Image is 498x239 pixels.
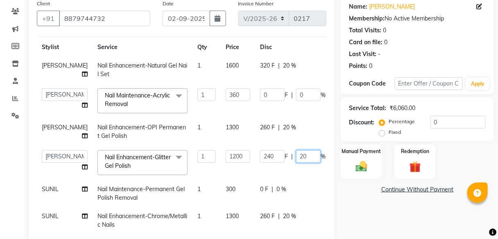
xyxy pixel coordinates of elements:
span: 1300 [226,212,239,220]
span: Nail Maintenance-Permanent Gel Polish Removal [97,185,185,201]
th: Price [221,38,255,56]
a: Continue Without Payment [342,185,492,194]
th: Disc [255,38,330,56]
span: F [285,91,288,99]
span: SUNIL [42,185,59,193]
a: x [128,100,131,108]
input: Enter Offer / Coupon Code [395,77,463,90]
div: ₹6,060.00 [389,104,415,113]
button: Apply [466,78,489,90]
span: 1 [197,185,201,193]
img: _gift.svg [406,160,425,174]
span: Nail Maintenance-Acrylic Removal [105,92,170,108]
img: _cash.svg [352,160,371,173]
div: Card on file: [349,38,383,47]
a: [PERSON_NAME] [369,2,415,11]
span: 20 % [283,61,296,70]
span: 1600 [226,62,239,69]
span: | [278,123,280,132]
label: Manual Payment [342,148,381,155]
span: F [285,152,288,161]
span: Nail Enhancement-OPI Permanent Gel Polish [97,124,186,140]
span: Nail Enhancement-Glitter Gel Polish [105,153,171,169]
label: Fixed [389,129,401,136]
span: 1 [197,62,201,69]
span: 0 F [260,185,268,194]
span: | [278,212,280,221]
span: SUNIL [42,212,59,220]
div: 0 [383,26,386,35]
th: Stylist [37,38,93,56]
div: 0 [369,62,372,70]
span: 300 [226,185,235,193]
div: Service Total: [349,104,386,113]
div: - [378,50,380,59]
span: Nail Enhancement-Natural Gel Nail Set [97,62,187,78]
th: Qty [192,38,221,56]
button: +91 [37,11,60,26]
div: Discount: [349,118,374,127]
div: Membership: [349,14,385,23]
label: Redemption [401,148,429,155]
span: | [291,91,293,99]
span: 260 F [260,212,275,221]
span: | [291,152,293,161]
div: Last Visit: [349,50,376,59]
div: No Active Membership [349,14,486,23]
span: 260 F [260,123,275,132]
span: % [321,91,326,99]
span: 20 % [283,123,296,132]
span: [PERSON_NAME] [42,62,88,69]
a: x [131,162,134,169]
span: [PERSON_NAME] [42,124,88,131]
div: Name: [349,2,367,11]
span: 20 % [283,212,296,221]
span: 320 F [260,61,275,70]
input: Search by Name/Mobile/Email/Code [59,11,150,26]
div: Coupon Code [349,79,394,88]
span: 1 [197,124,201,131]
span: Nail Enhancement-Chrome/Metallic Nails [97,212,187,228]
span: 1300 [226,124,239,131]
div: 0 [384,38,387,47]
span: | [272,185,273,194]
span: % [321,152,326,161]
th: Service [93,38,192,56]
label: Percentage [389,118,415,125]
div: Points: [349,62,367,70]
span: 0 % [276,185,286,194]
div: Total Visits: [349,26,381,35]
span: | [278,61,280,70]
span: 1 [197,212,201,220]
